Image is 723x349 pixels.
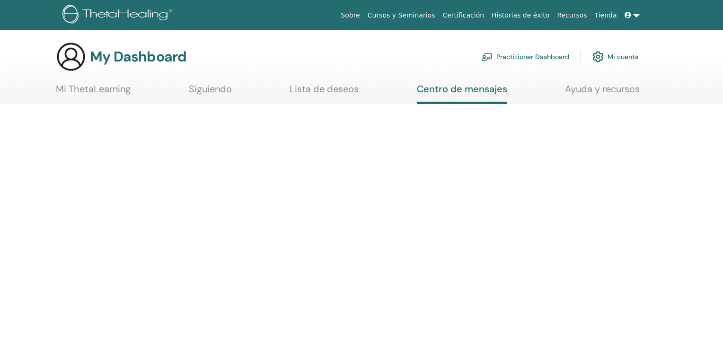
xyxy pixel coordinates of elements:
[591,7,621,24] a: Tienda
[553,7,591,24] a: Recursos
[90,48,186,65] h3: My Dashboard
[337,7,363,24] a: Sobre
[290,83,359,102] a: Lista de deseos
[439,7,488,24] a: Certificación
[488,7,553,24] a: Historias de éxito
[592,49,604,65] img: cog.svg
[565,83,640,102] a: Ayuda y recursos
[56,83,131,102] a: Mi ThetaLearning
[364,7,439,24] a: Cursos y Seminarios
[56,42,86,72] img: generic-user-icon.jpg
[592,46,639,67] a: Mi cuenta
[62,5,176,26] img: logo.png
[417,83,507,104] a: Centro de mensajes
[189,83,232,102] a: Siguiendo
[481,46,569,67] a: Practitioner Dashboard
[481,52,493,61] img: chalkboard-teacher.svg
